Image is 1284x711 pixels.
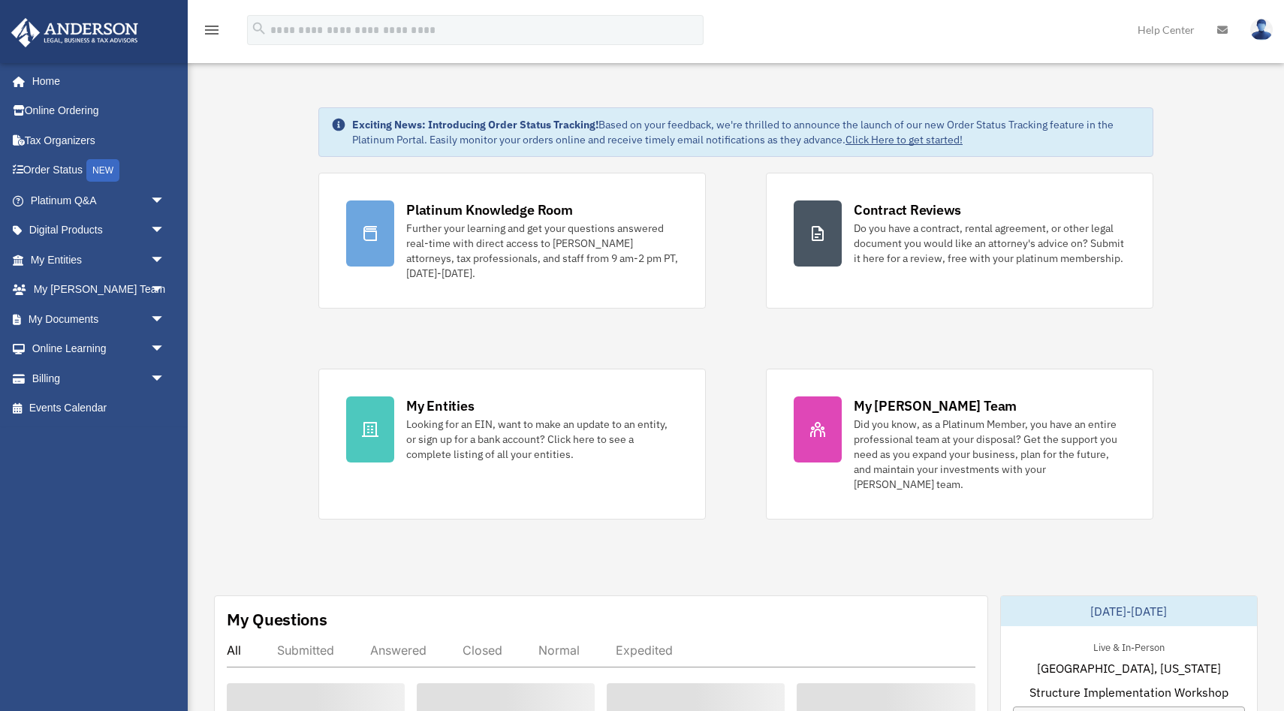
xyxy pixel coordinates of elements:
[227,608,327,631] div: My Questions
[251,20,267,37] i: search
[1037,659,1221,677] span: [GEOGRAPHIC_DATA], [US_STATE]
[150,185,180,216] span: arrow_drop_down
[766,173,1153,309] a: Contract Reviews Do you have a contract, rental agreement, or other legal document you would like...
[11,96,188,126] a: Online Ordering
[150,215,180,246] span: arrow_drop_down
[406,417,678,462] div: Looking for an EIN, want to make an update to an entity, or sign up for a bank account? Click her...
[854,221,1126,266] div: Do you have a contract, rental agreement, or other legal document you would like an attorney's ad...
[538,643,580,658] div: Normal
[11,215,188,246] a: Digital Productsarrow_drop_down
[86,159,119,182] div: NEW
[845,133,963,146] a: Click Here to get started!
[7,18,143,47] img: Anderson Advisors Platinum Portal
[352,118,598,131] strong: Exciting News: Introducing Order Status Tracking!
[150,245,180,276] span: arrow_drop_down
[150,363,180,394] span: arrow_drop_down
[318,369,706,520] a: My Entities Looking for an EIN, want to make an update to an entity, or sign up for a bank accoun...
[203,26,221,39] a: menu
[11,363,188,393] a: Billingarrow_drop_down
[1081,638,1177,654] div: Live & In-Person
[854,200,961,219] div: Contract Reviews
[11,304,188,334] a: My Documentsarrow_drop_down
[150,304,180,335] span: arrow_drop_down
[766,369,1153,520] a: My [PERSON_NAME] Team Did you know, as a Platinum Member, you have an entire professional team at...
[1029,683,1228,701] span: Structure Implementation Workshop
[1001,596,1258,626] div: [DATE]-[DATE]
[150,275,180,306] span: arrow_drop_down
[150,334,180,365] span: arrow_drop_down
[227,643,241,658] div: All
[463,643,502,658] div: Closed
[11,275,188,305] a: My [PERSON_NAME] Teamarrow_drop_down
[11,66,180,96] a: Home
[11,393,188,423] a: Events Calendar
[854,396,1017,415] div: My [PERSON_NAME] Team
[11,155,188,186] a: Order StatusNEW
[11,185,188,215] a: Platinum Q&Aarrow_drop_down
[318,173,706,309] a: Platinum Knowledge Room Further your learning and get your questions answered real-time with dire...
[11,334,188,364] a: Online Learningarrow_drop_down
[203,21,221,39] i: menu
[11,125,188,155] a: Tax Organizers
[370,643,426,658] div: Answered
[406,396,474,415] div: My Entities
[11,245,188,275] a: My Entitiesarrow_drop_down
[1250,19,1273,41] img: User Pic
[854,417,1126,492] div: Did you know, as a Platinum Member, you have an entire professional team at your disposal? Get th...
[406,200,573,219] div: Platinum Knowledge Room
[616,643,673,658] div: Expedited
[406,221,678,281] div: Further your learning and get your questions answered real-time with direct access to [PERSON_NAM...
[352,117,1141,147] div: Based on your feedback, we're thrilled to announce the launch of our new Order Status Tracking fe...
[277,643,334,658] div: Submitted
